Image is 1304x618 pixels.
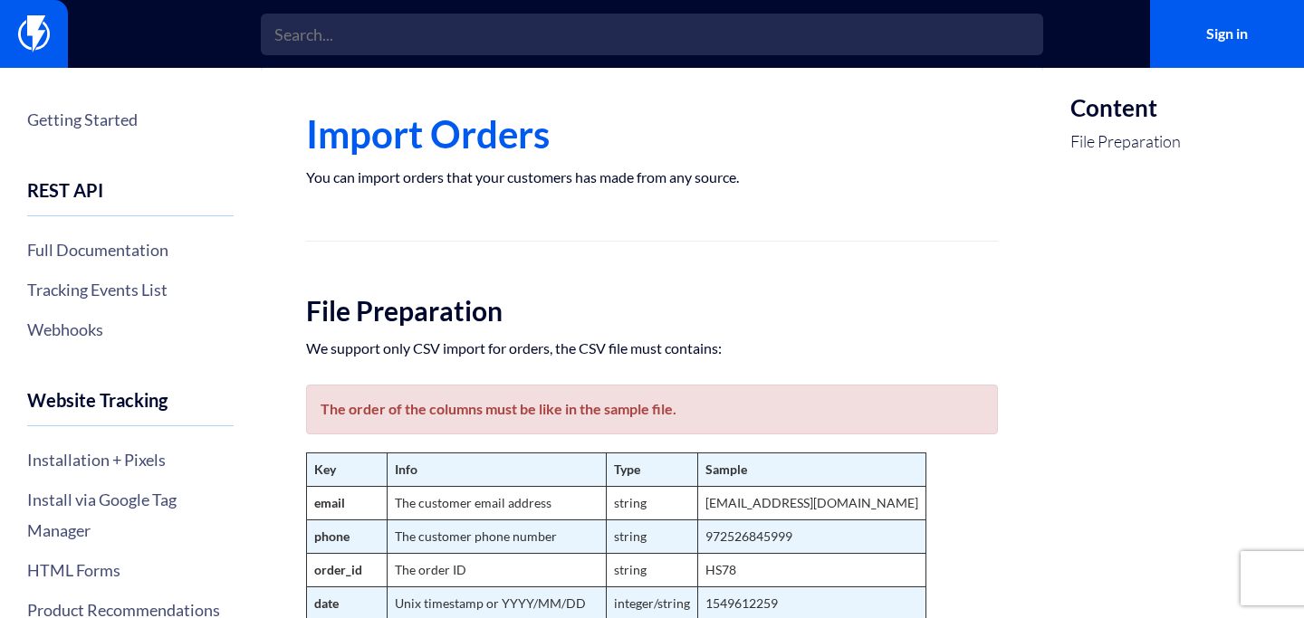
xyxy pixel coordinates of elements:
[698,487,926,520] td: [EMAIL_ADDRESS][DOMAIN_NAME]
[1070,130,1181,154] a: File Preparation
[27,274,234,305] a: Tracking Events List
[306,113,998,155] h1: Import Orders
[388,520,607,554] td: The customer phone number
[607,554,698,587] td: string
[607,487,698,520] td: string
[306,168,998,186] p: You can import orders that your customers has made from any source.
[27,555,234,585] a: HTML Forms
[314,495,345,510] strong: email
[607,520,698,554] td: string
[306,339,998,357] p: We support only CSV import for orders, the CSV file must contains:
[27,390,234,426] h4: Website Tracking
[705,461,747,477] strong: Sample
[1070,95,1181,121] h3: Content
[314,528,350,544] strong: phone
[314,562,362,577] strong: order_id
[314,461,336,477] strong: Key
[395,461,417,477] strong: Info
[314,595,339,611] strong: date
[27,180,234,216] h4: REST API
[27,234,234,265] a: Full Documentation
[261,14,1043,55] input: Search...
[388,554,607,587] td: The order ID
[27,314,234,345] a: Webhooks
[306,296,998,326] h2: File Preparation
[614,461,640,477] strong: Type
[27,104,234,135] a: Getting Started
[388,487,607,520] td: The customer email address
[27,444,234,475] a: Installation + Pixels
[321,400,676,417] b: The order of the columns must be like in the sample file.
[27,484,234,546] a: Install via Google Tag Manager
[698,520,926,554] td: 972526845999
[698,554,926,587] td: HS78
